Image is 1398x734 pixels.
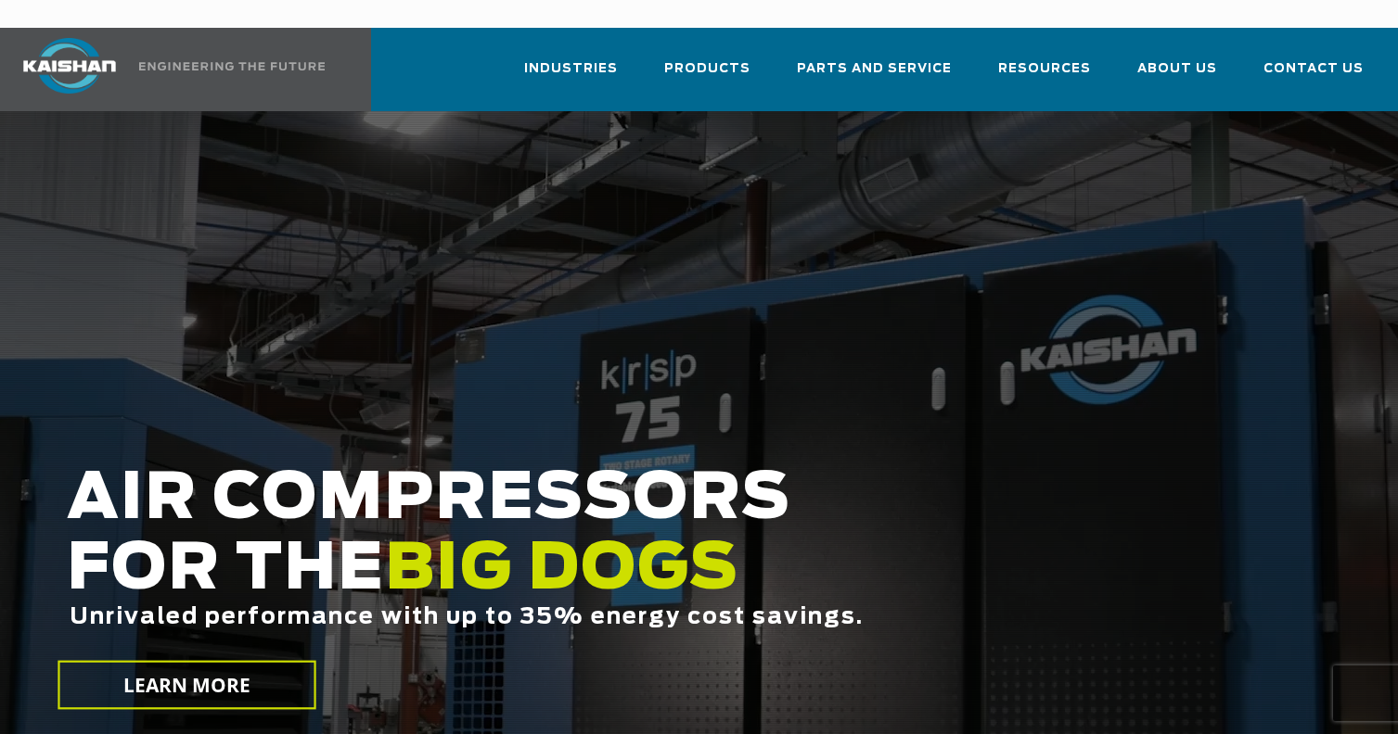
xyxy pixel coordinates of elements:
[1263,58,1364,80] span: Contact Us
[797,58,952,80] span: Parts and Service
[67,464,1116,688] h2: AIR COMPRESSORS FOR THE
[385,538,739,601] span: BIG DOGS
[664,44,750,108] a: Products
[1137,58,1217,80] span: About Us
[524,58,618,80] span: Industries
[1137,44,1217,108] a: About Us
[524,44,618,108] a: Industries
[998,44,1091,108] a: Resources
[70,606,864,628] span: Unrivaled performance with up to 35% energy cost savings.
[123,672,251,699] span: LEARN MORE
[58,661,316,710] a: LEARN MORE
[998,58,1091,80] span: Resources
[664,58,750,80] span: Products
[797,44,952,108] a: Parts and Service
[1263,44,1364,108] a: Contact Us
[139,62,325,70] img: Engineering the future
